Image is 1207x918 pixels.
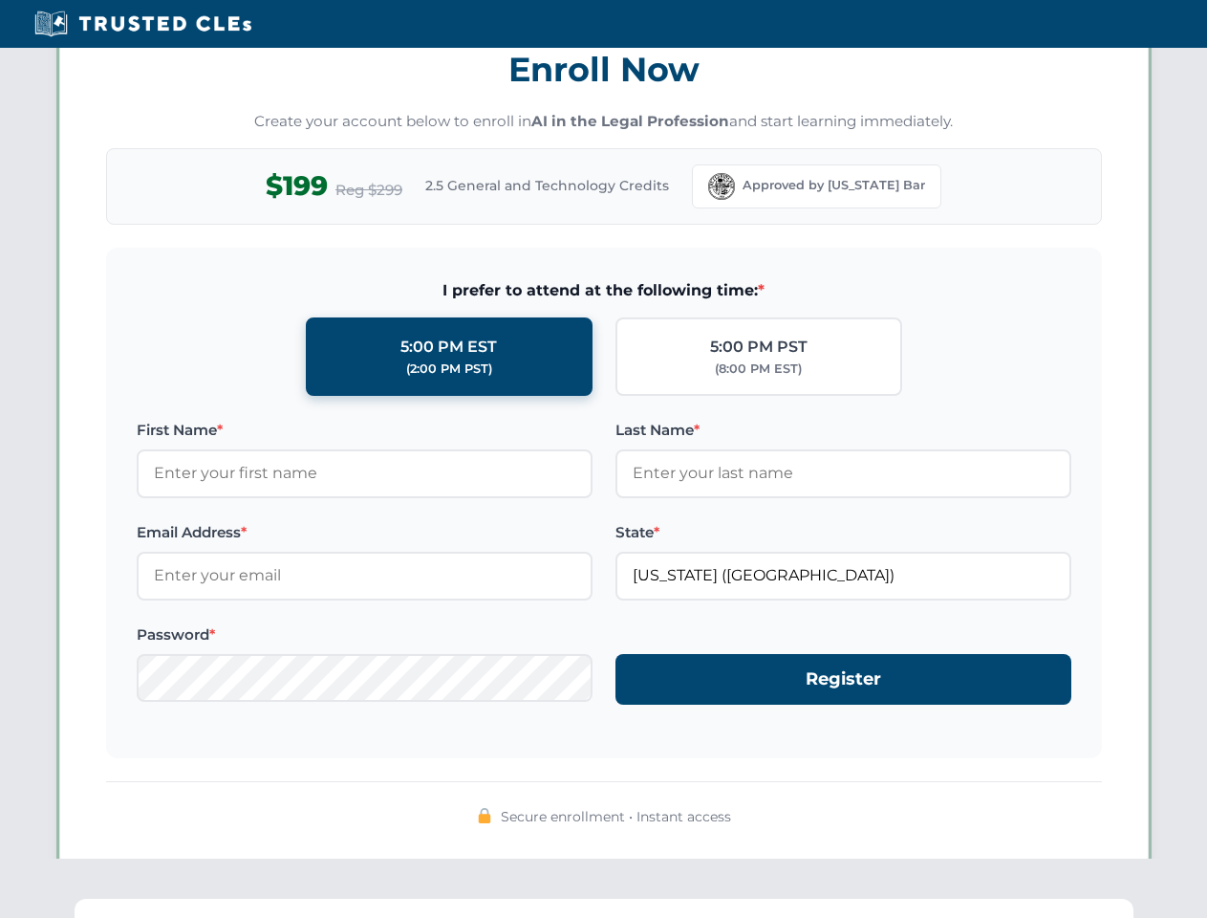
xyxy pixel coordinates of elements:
[715,360,802,379] div: (8:00 PM EST)
[708,173,735,200] img: Florida Bar
[710,335,808,360] div: 5:00 PM PST
[137,449,593,497] input: Enter your first name
[266,164,328,208] span: $199
[137,623,593,646] label: Password
[425,175,669,196] span: 2.5 General and Technology Credits
[615,552,1071,600] input: Florida (FL)
[137,521,593,544] label: Email Address
[406,360,492,379] div: (2:00 PM PST)
[501,806,731,827] span: Secure enrollment • Instant access
[137,278,1071,303] span: I prefer to attend at the following time:
[615,419,1071,442] label: Last Name
[400,335,497,360] div: 5:00 PM EST
[615,654,1071,705] button: Register
[137,419,593,442] label: First Name
[106,39,1102,99] h3: Enroll Now
[615,521,1071,544] label: State
[615,449,1071,497] input: Enter your last name
[743,176,925,195] span: Approved by [US_STATE] Bar
[137,552,593,600] input: Enter your email
[29,10,257,38] img: Trusted CLEs
[106,111,1102,133] p: Create your account below to enroll in and start learning immediately.
[335,179,402,202] span: Reg $299
[531,112,729,130] strong: AI in the Legal Profession
[477,808,492,823] img: 🔒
